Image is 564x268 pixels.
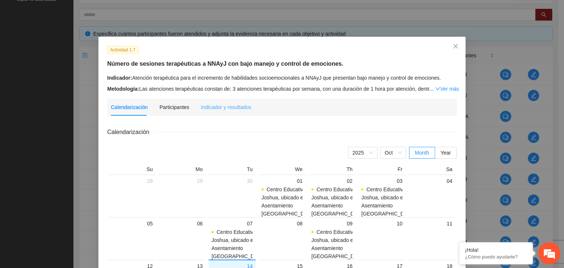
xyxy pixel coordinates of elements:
div: Las atenciones terapéuticas constan de: 3 atenciones terapéuticas por semana, con una duración de... [107,85,457,93]
div: Calendarización [111,103,148,111]
div: 08 [261,219,303,228]
strong: Indicador: [107,75,132,81]
td: 2025-10-11 [407,217,457,260]
td: 2025-10-04 [407,174,457,217]
td: 2025-10-02 [307,174,357,217]
th: Fr [357,166,407,174]
span: Month [415,150,429,156]
td: 2025-10-08 [257,217,307,260]
div: ¡Hola! [465,247,527,253]
span: Centro Educativo Joshua, ubicado en Asentamiento [GEOGRAPHIC_DATA] [GEOGRAPHIC_DATA] Km.21 [361,186,415,233]
td: 2025-09-30 [207,174,257,217]
th: Th [307,166,357,174]
a: Expand [435,86,459,92]
div: 05 [112,219,153,228]
span: Oct [385,147,402,158]
strong: Metodología: [107,86,139,92]
th: Sa [407,166,457,174]
textarea: Escriba su mensaje y pulse “Intro” [4,185,140,211]
td: 2025-10-09 [307,217,357,260]
div: Participantes [159,103,189,111]
p: ¿Cómo puedo ayudarte? [465,254,527,260]
div: 02 [311,177,352,185]
div: 10 [361,219,402,228]
div: 11 [411,219,452,228]
td: 2025-10-05 [107,217,157,260]
span: Calendarización [107,127,155,137]
th: Mo [157,166,207,174]
div: Indicador y resultados [201,103,251,111]
div: 30 [211,177,253,185]
h5: Número de sesiones terapéuticas a NNAyJ con bajo manejo y control de emociones. [107,59,457,68]
span: Centro Educativo Joshua, ubicado en Asentamiento [GEOGRAPHIC_DATA] [GEOGRAPHIC_DATA] Km.21 [311,186,365,233]
td: 2025-10-10 [357,217,407,260]
span: 2025 [352,147,373,158]
div: Chatee con nosotros ahora [38,37,123,47]
div: 09 [311,219,352,228]
span: Year [441,150,451,156]
th: Su [107,166,157,174]
button: Close [446,37,466,57]
span: Centro Educativo Joshua, ubicado en Asentamiento [GEOGRAPHIC_DATA] [GEOGRAPHIC_DATA] Km.21 [261,186,315,233]
td: 2025-09-28 [107,174,157,217]
div: 06 [162,219,203,228]
div: 04 [411,177,452,185]
span: ... [429,86,434,92]
td: 2025-10-03 [357,174,407,217]
div: Atención terapéutica para el incremento de habilidades socioemocionales a NNAyJ que presentan baj... [107,74,457,82]
td: 2025-10-06 [157,217,207,260]
span: Actividad 1.7 [107,46,138,54]
td: 2025-10-07 [207,217,257,260]
div: 03 [361,177,402,185]
div: 07 [211,219,253,228]
span: Estamos en línea. [43,90,101,164]
span: down [435,86,440,91]
div: 29 [162,177,203,185]
div: Minimizar ventana de chat en vivo [120,4,138,21]
div: 28 [112,177,153,185]
th: We [257,166,307,174]
td: 2025-09-29 [157,174,207,217]
th: Tu [207,166,257,174]
span: close [453,43,459,49]
div: 01 [261,177,303,185]
td: 2025-10-01 [257,174,307,217]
